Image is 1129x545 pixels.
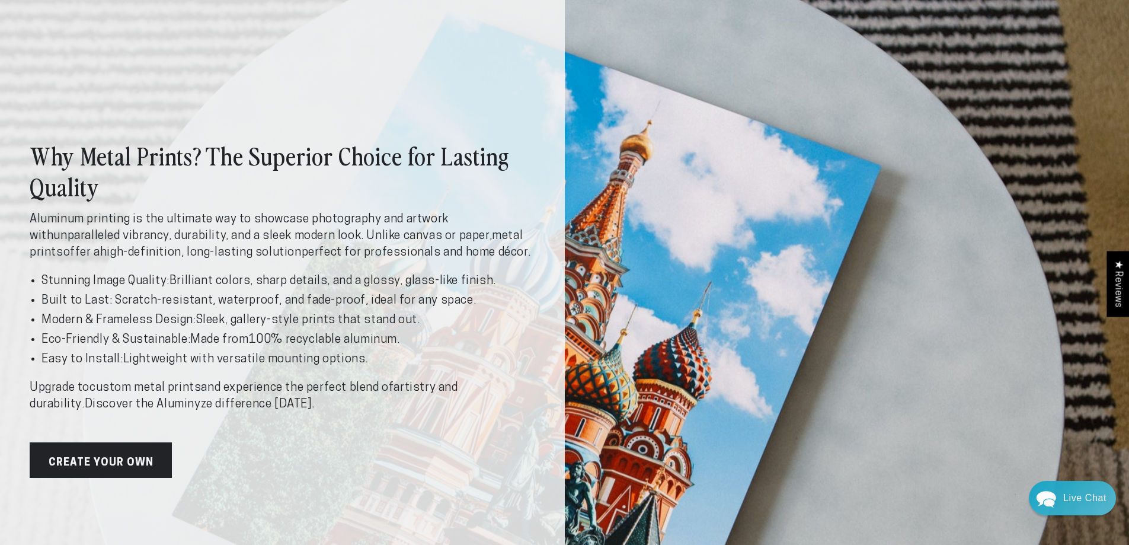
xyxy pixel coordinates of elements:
[89,382,201,394] strong: custom metal prints
[41,312,535,329] li: Sleek, gallery-style prints that stand out.
[249,334,397,346] strong: 100% recyclable aluminum
[41,314,196,326] strong: Modern & Frameless Design:
[115,295,366,307] strong: Scratch-resistant, waterproof, and fade-proof
[30,382,458,410] strong: artistry and durability
[41,275,169,287] strong: Stunning Image Quality:
[30,442,172,478] a: Create Your Own
[30,380,535,413] p: Upgrade to and experience the perfect blend of .
[41,332,535,348] li: Made from .
[41,295,112,307] strong: Built to Last:
[41,351,535,368] li: Lightweight with versatile mounting options.
[41,334,190,346] strong: Eco-Friendly & Sustainable:
[41,273,535,289] li: Brilliant colors, sharp details, and a glossy, glass-like finish.
[30,211,535,261] p: Aluminum printing is the ultimate way to showcase photography and artwork with . Unlike canvas or...
[1106,251,1129,317] div: Click to open Judge.me floating reviews tab
[41,292,535,309] li: , ideal for any space.
[30,140,535,202] h2: Why Metal Prints? The Superior Choice for Lasting Quality
[1029,481,1116,515] div: Chat widget toggle
[1063,481,1106,515] div: Contact Us Directly
[53,230,361,242] strong: unparalleled vibrancy, durability, and a sleek modern look
[41,353,123,365] strong: Easy to Install:
[100,247,302,259] strong: high-definition, long-lasting solution
[85,399,315,410] strong: Discover the Aluminyze difference [DATE].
